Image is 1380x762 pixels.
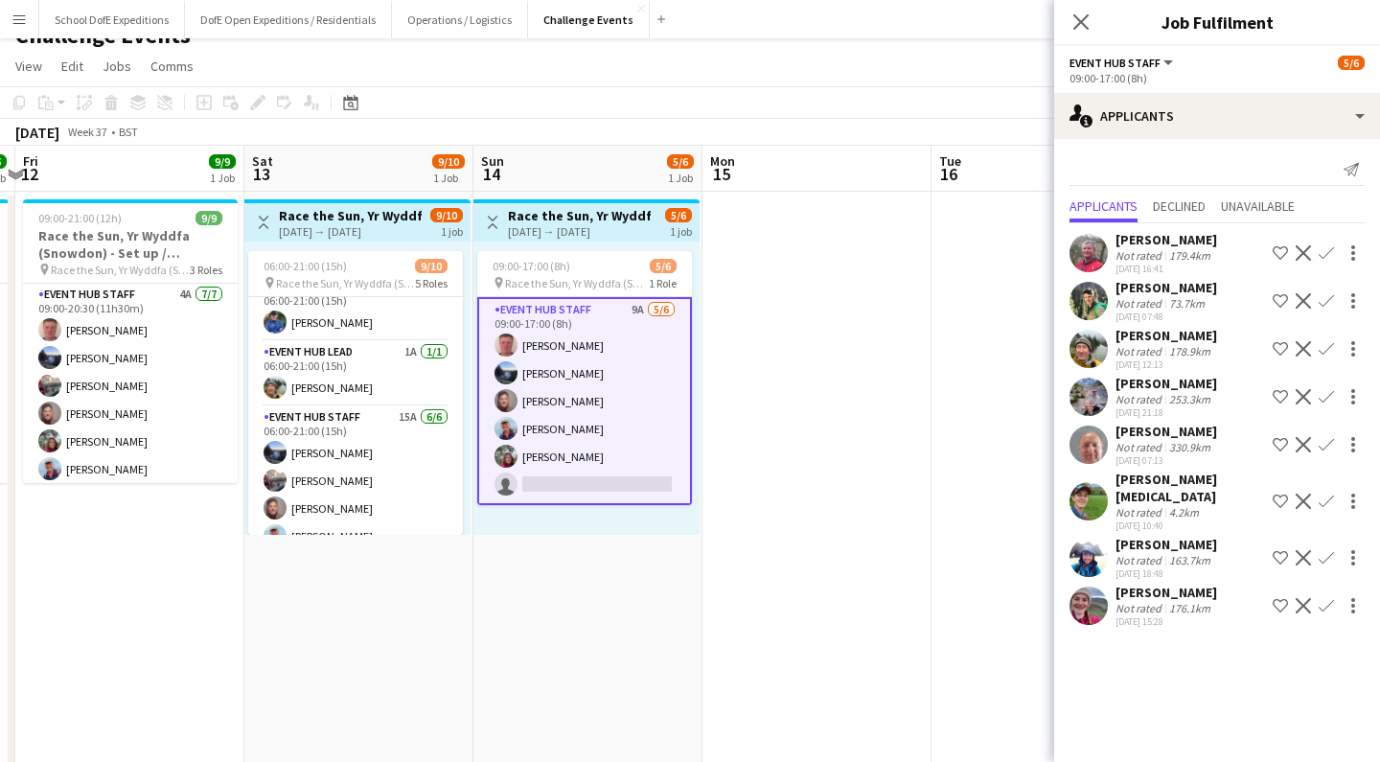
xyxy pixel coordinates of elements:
span: Comms [150,58,194,75]
div: 253.3km [1165,392,1214,406]
div: [DATE] 21:18 [1115,406,1217,419]
div: [DATE] 15:28 [1115,615,1217,628]
div: 73.7km [1165,296,1208,311]
span: Mon [710,152,735,170]
span: Jobs [103,58,131,75]
span: 12 [20,163,38,185]
span: 5/6 [667,154,694,169]
div: Not rated [1115,344,1165,358]
div: 1 Job [433,171,464,185]
button: Event Hub Staff [1069,56,1176,70]
div: Not rated [1115,505,1165,520]
div: 179.4km [1165,248,1214,263]
div: [PERSON_NAME] [1115,375,1217,392]
span: Edit [61,58,83,75]
span: Unavailable [1221,199,1295,213]
h3: Race the Sun, Yr Wyddfa (Snowdon) - Pack Down [508,207,651,224]
div: 1 job [441,222,463,239]
h3: Race the Sun, Yr Wyddfa (Snowdon) - Event Day [279,207,422,224]
div: [PERSON_NAME] [1115,327,1217,344]
span: Race the Sun, Yr Wyddfa (Snowdon) - Event Day [276,276,415,290]
span: Race the Sun, Yr Wyddfa (Snowdon) - Pack Down [505,276,649,290]
div: [DATE] → [DATE] [279,224,422,239]
span: 9/10 [415,259,448,273]
div: Not rated [1115,601,1165,615]
div: [DATE] [15,123,59,142]
span: 09:00-21:00 (12h) [38,211,122,225]
div: [DATE] → [DATE] [508,224,651,239]
div: [DATE] 07:13 [1115,454,1217,467]
div: 178.9km [1165,344,1214,358]
span: 9/9 [195,211,222,225]
span: Applicants [1069,199,1138,213]
div: [PERSON_NAME] [1115,231,1217,248]
div: [PERSON_NAME] [1115,279,1217,296]
app-card-role: Event Hub Staff9A5/609:00-17:00 (8h)[PERSON_NAME][PERSON_NAME][PERSON_NAME][PERSON_NAME][PERSON_N... [477,297,692,505]
h3: Job Fulfilment [1054,10,1380,35]
div: Not rated [1115,248,1165,263]
app-card-role: Event Hub Lead1A1/106:00-21:00 (15h)[PERSON_NAME] [248,341,463,406]
span: Week 37 [63,125,111,139]
a: Comms [143,54,201,79]
div: [PERSON_NAME] [1115,584,1217,601]
span: 9/10 [430,208,463,222]
div: [DATE] 10:40 [1115,520,1265,532]
span: Sat [252,152,273,170]
span: Tue [939,152,961,170]
div: [DATE] 07:48 [1115,311,1217,323]
span: 5/6 [665,208,692,222]
span: 09:00-17:00 (8h) [493,259,570,273]
span: 3 Roles [190,263,222,277]
span: Sun [481,152,504,170]
div: 163.7km [1165,553,1214,567]
span: 9/10 [432,154,465,169]
div: [PERSON_NAME] [1115,536,1217,553]
span: 13 [249,163,273,185]
div: 330.9km [1165,440,1214,454]
a: View [8,54,50,79]
button: School DofE Expeditions [39,1,185,38]
span: 14 [478,163,504,185]
div: Applicants [1054,93,1380,139]
div: [PERSON_NAME] [1115,423,1217,440]
span: 1 Role [649,276,677,290]
button: Operations / Logistics [392,1,528,38]
div: Not rated [1115,553,1165,567]
h3: Race the Sun, Yr Wyddfa (Snowdon) - Set up / Registration [23,227,238,262]
div: BST [119,125,138,139]
app-job-card: 06:00-21:00 (15h)9/10 Race the Sun, Yr Wyddfa (Snowdon) - Event Day5 RolesEvent Director1/106:00-... [248,251,463,535]
div: 1 Job [668,171,693,185]
span: 9/9 [209,154,236,169]
div: 176.1km [1165,601,1214,615]
div: [PERSON_NAME][MEDICAL_DATA] [1115,471,1265,505]
div: [DATE] 18:48 [1115,567,1217,580]
div: [DATE] 12:13 [1115,358,1217,371]
div: 1 job [670,222,692,239]
div: Not rated [1115,440,1165,454]
span: View [15,58,42,75]
a: Jobs [95,54,139,79]
app-card-role: Event Hub Staff15A6/606:00-21:00 (15h)[PERSON_NAME][PERSON_NAME][PERSON_NAME][PERSON_NAME] [248,406,463,611]
span: Declined [1153,199,1206,213]
span: 5/6 [1338,56,1365,70]
span: Event Hub Staff [1069,56,1161,70]
span: 5 Roles [415,276,448,290]
span: 16 [936,163,961,185]
app-job-card: 09:00-17:00 (8h)5/6 Race the Sun, Yr Wyddfa (Snowdon) - Pack Down1 RoleEvent Hub Staff9A5/609:00-... [477,251,692,505]
div: 4.2km [1165,505,1203,520]
div: 1 Job [210,171,235,185]
button: DofE Open Expeditions / Residentials [185,1,392,38]
app-card-role: Event Director1/106:00-21:00 (15h)[PERSON_NAME] [248,276,463,341]
button: Challenge Events [528,1,650,38]
div: Not rated [1115,392,1165,406]
span: 5/6 [650,259,677,273]
span: Fri [23,152,38,170]
div: [DATE] 16:41 [1115,263,1217,275]
div: 09:00-21:00 (12h)9/9Race the Sun, Yr Wyddfa (Snowdon) - Set up / Registration Race the Sun, Yr Wy... [23,199,238,483]
span: 06:00-21:00 (15h) [264,259,347,273]
span: Race the Sun, Yr Wyddfa (Snowdon) - Set up / Registration [51,263,190,277]
span: 15 [707,163,735,185]
div: 09:00-17:00 (8h) [1069,71,1365,85]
